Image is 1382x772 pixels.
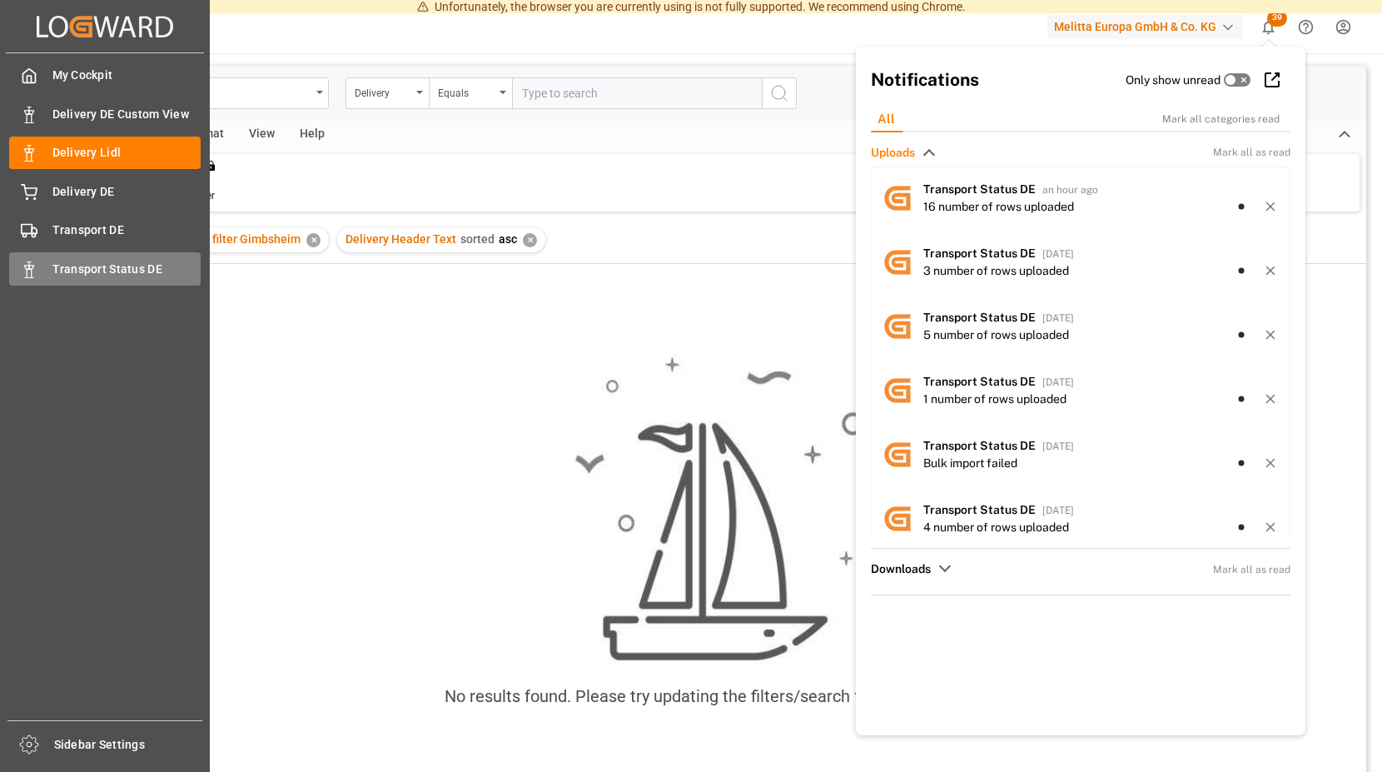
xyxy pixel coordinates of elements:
[871,300,923,352] img: avatar
[923,391,1066,408] div: 1 number of rows uploaded
[52,106,201,123] span: Delivery DE Custom View
[54,736,203,754] span: Sidebar Settings
[923,326,1069,344] div: 5 number of rows uploaded
[52,144,201,162] span: Delivery Lidl
[355,82,411,101] div: Delivery
[1213,562,1290,577] span: Mark all as read
[923,311,1036,324] span: Transport Status DE
[1042,184,1098,196] span: an hour ago
[9,59,201,92] a: My Cockpit
[1047,15,1243,39] div: Melitta Europa GmbH & Co. KG
[871,294,1290,358] a: avatarTransport Status DE[DATE]5 number of rows uploaded
[1042,312,1074,324] span: [DATE]
[871,492,923,545] img: avatar
[1042,441,1074,452] span: [DATE]
[1287,8,1325,46] button: Help Center
[1042,248,1074,260] span: [DATE]
[1250,8,1287,46] button: show 39 new notifications
[523,233,537,247] div: ✕
[345,77,429,109] button: open menu
[923,455,1017,472] div: Bulk import failed
[121,232,301,246] span: [PERSON_NAME] filter Gimbsheim
[1213,145,1290,160] span: Mark all as read
[871,144,915,162] span: Uploads
[52,183,201,201] span: Delivery DE
[438,82,495,101] div: Equals
[923,182,1036,196] span: Transport Status DE
[9,175,201,207] a: Delivery DE
[871,486,1290,550] a: avatarTransport Status DE[DATE]4 number of rows uploaded
[871,364,923,416] img: avatar
[52,67,201,84] span: My Cockpit
[1162,112,1297,127] div: Mark all categories read
[923,262,1069,280] div: 3 number of rows uploaded
[429,77,512,109] button: open menu
[871,358,1290,422] a: avatarTransport Status DE[DATE]1 number of rows uploaded
[762,77,797,109] button: search button
[499,232,517,246] span: asc
[871,236,923,288] img: avatar
[871,67,1126,93] h2: Notifications
[1042,505,1074,516] span: [DATE]
[871,172,923,224] img: avatar
[9,252,201,285] a: Transport Status DE
[512,77,762,109] input: Type to search
[445,684,992,709] div: No results found. Please try updating the filters/search for smooth sailing.
[460,232,495,246] span: sorted
[923,375,1036,388] span: Transport Status DE
[871,422,1290,486] a: avatarTransport Status DE[DATE]Bulk import failed
[923,247,1036,260] span: Transport Status DE
[306,233,321,247] div: ✕
[1126,72,1220,89] label: Only show unread
[923,198,1074,216] div: 16 number of rows uploaded
[1267,10,1287,27] span: 39
[871,428,923,481] img: avatar
[1047,11,1250,42] button: Melitta Europa GmbH & Co. KG
[871,230,1290,294] a: avatarTransport Status DE[DATE]3 number of rows uploaded
[9,214,201,247] a: Transport DE
[1042,376,1074,388] span: [DATE]
[52,222,201,239] span: Transport DE
[871,560,931,578] span: Downloads
[923,519,1069,536] div: 4 number of rows uploaded
[923,439,1036,452] span: Transport Status DE
[345,232,456,246] span: Delivery Header Text
[923,503,1036,516] span: Transport Status DE
[573,355,864,664] img: smooth_sailing.jpeg
[9,97,201,130] a: Delivery DE Custom View
[9,137,201,169] a: Delivery Lidl
[236,121,287,149] div: View
[287,121,337,149] div: Help
[52,261,201,278] span: Transport Status DE
[871,166,1290,230] a: avatarTransport Status DEan hour ago16 number of rows uploaded
[864,107,908,132] div: All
